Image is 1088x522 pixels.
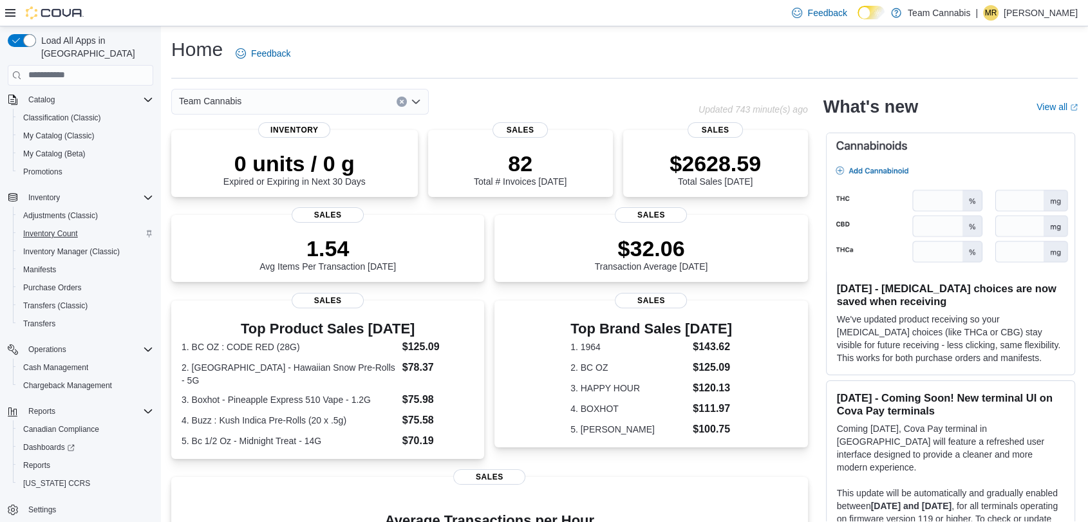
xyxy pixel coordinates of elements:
a: Promotions [18,164,68,180]
dt: 3. Boxhot - Pineapple Express 510 Vape - 1.2G [182,393,397,406]
button: Operations [23,342,71,357]
span: Team Cannabis [179,93,241,109]
p: Updated 743 minute(s) ago [699,104,808,115]
dd: $111.97 [693,401,732,416]
button: Reports [13,456,158,474]
button: Promotions [13,163,158,181]
span: Classification (Classic) [23,113,101,123]
dt: 5. [PERSON_NAME] [570,423,688,436]
button: Cash Management [13,359,158,377]
span: Chargeback Management [18,378,153,393]
span: Settings [28,505,56,515]
div: Michelle Rochon [983,5,999,21]
span: Sales [492,122,548,138]
span: Transfers [23,319,55,329]
span: Catalog [23,92,153,107]
a: Purchase Orders [18,280,87,295]
a: My Catalog (Beta) [18,146,91,162]
span: Dashboards [23,442,75,452]
h1: Home [171,37,223,62]
span: Manifests [23,265,56,275]
p: $32.06 [595,236,708,261]
a: Transfers (Classic) [18,298,93,313]
span: Sales [615,207,687,223]
strong: [DATE] and [DATE] [871,501,952,511]
dt: 5. Bc 1/2 Oz - Midnight Treat - 14G [182,434,397,447]
p: | [975,5,978,21]
button: Canadian Compliance [13,420,158,438]
div: Total # Invoices [DATE] [474,151,567,187]
span: My Catalog (Classic) [18,128,153,144]
dt: 4. BOXHOT [570,402,688,415]
button: Purchase Orders [13,279,158,297]
span: Purchase Orders [23,283,82,293]
button: Chargeback Management [13,377,158,395]
dt: 1. BC OZ : CODE RED (28G) [182,340,397,353]
button: Reports [23,404,61,419]
span: Load All Apps in [GEOGRAPHIC_DATA] [36,34,153,60]
span: Catalog [28,95,55,105]
span: Inventory [23,190,153,205]
dt: 1. 1964 [570,340,688,353]
h2: What's new [823,97,918,117]
p: $2628.59 [670,151,761,176]
h3: Top Product Sales [DATE] [182,321,474,337]
button: Operations [3,340,158,359]
a: Dashboards [18,440,80,455]
dd: $75.98 [402,392,474,407]
span: Transfers (Classic) [23,301,88,311]
span: Promotions [18,164,153,180]
a: Reports [18,458,55,473]
span: Reports [23,460,50,471]
button: Clear input [397,97,407,107]
span: Cash Management [18,360,153,375]
span: Purchase Orders [18,280,153,295]
dd: $125.09 [693,360,732,375]
span: Chargeback Management [23,380,112,391]
span: Classification (Classic) [18,110,153,126]
button: Open list of options [411,97,421,107]
span: Operations [28,344,66,355]
a: [US_STATE] CCRS [18,476,95,491]
input: Dark Mode [858,6,885,19]
span: Transfers [18,316,153,331]
span: Inventory Manager (Classic) [23,247,120,257]
a: Classification (Classic) [18,110,106,126]
dd: $125.09 [402,339,474,355]
span: My Catalog (Beta) [23,149,86,159]
dt: 3. HAPPY HOUR [570,382,688,395]
span: Cash Management [23,362,88,373]
span: Adjustments (Classic) [18,208,153,223]
span: Adjustments (Classic) [23,210,98,221]
dt: 2. [GEOGRAPHIC_DATA] - Hawaiian Snow Pre-Rolls - 5G [182,361,397,387]
span: Inventory Manager (Classic) [18,244,153,259]
a: View allExternal link [1036,102,1078,112]
span: My Catalog (Beta) [18,146,153,162]
span: Sales [615,293,687,308]
a: Inventory Manager (Classic) [18,244,125,259]
span: Sales [292,293,364,308]
a: My Catalog (Classic) [18,128,100,144]
a: Dashboards [13,438,158,456]
dd: $120.13 [693,380,732,396]
a: Adjustments (Classic) [18,208,103,223]
span: Transfers (Classic) [18,298,153,313]
button: Inventory Manager (Classic) [13,243,158,261]
span: Promotions [23,167,62,177]
button: Settings [3,500,158,519]
button: Inventory Count [13,225,158,243]
span: Feedback [251,47,290,60]
dt: 4. Buzz : Kush Indica Pre-Rolls (20 x .5g) [182,414,397,427]
span: Inventory [28,192,60,203]
dd: $100.75 [693,422,732,437]
p: 0 units / 0 g [223,151,366,176]
button: Catalog [3,91,158,109]
a: Canadian Compliance [18,422,104,437]
svg: External link [1070,104,1078,111]
p: Coming [DATE], Cova Pay terminal in [GEOGRAPHIC_DATA] will feature a refreshed user interface des... [837,422,1064,474]
button: Transfers [13,315,158,333]
div: Total Sales [DATE] [670,151,761,187]
span: Canadian Compliance [18,422,153,437]
button: Reports [3,402,158,420]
